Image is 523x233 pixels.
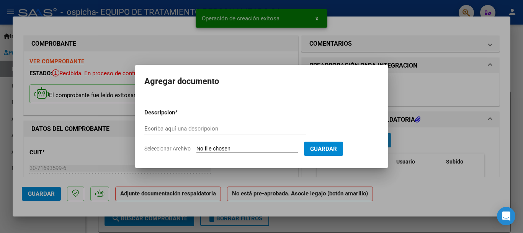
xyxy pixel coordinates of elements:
[310,145,337,152] span: Guardar
[144,108,215,117] p: Descripcion
[144,145,191,152] span: Seleccionar Archivo
[304,142,343,156] button: Guardar
[144,74,379,89] h2: Agregar documento
[497,207,515,225] div: Open Intercom Messenger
